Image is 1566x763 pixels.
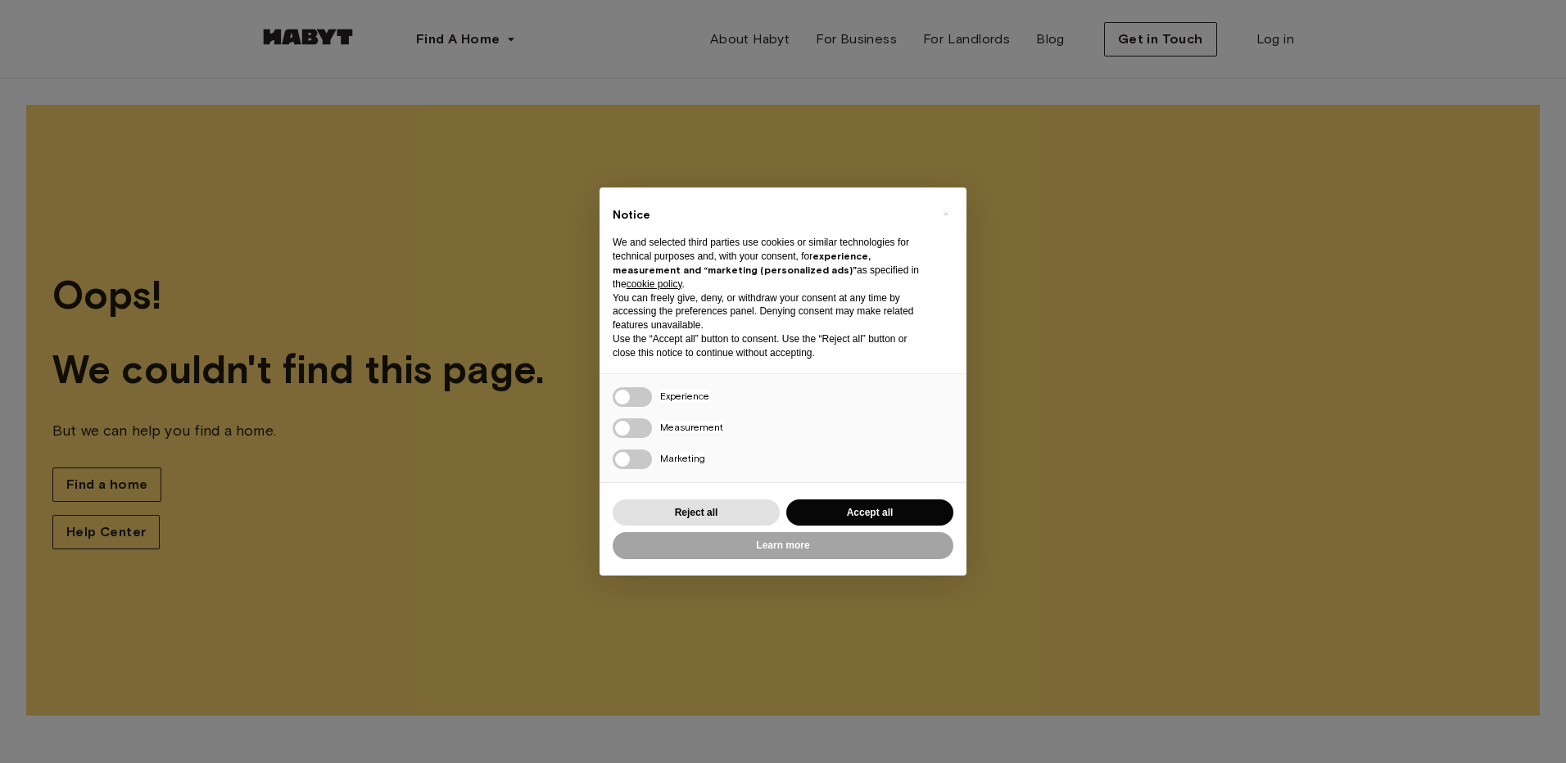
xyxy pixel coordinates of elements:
p: We and selected third parties use cookies or similar technologies for technical purposes and, wit... [613,236,927,291]
span: Experience [660,390,709,402]
button: Reject all [613,499,780,526]
button: Accept all [786,499,953,526]
p: You can freely give, deny, or withdraw your consent at any time by accessing the preferences pane... [613,291,927,332]
button: Close this notice [932,201,958,227]
strong: experience, measurement and “marketing (personalized ads)” [613,250,871,276]
span: Measurement [660,421,723,433]
p: Use the “Accept all” button to consent. Use the “Reject all” button or close this notice to conti... [613,332,927,360]
span: × [943,204,948,223]
span: Marketing [660,452,705,464]
a: cookie policy [627,278,682,290]
h2: Notice [613,207,927,223]
button: Learn more [613,532,953,559]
